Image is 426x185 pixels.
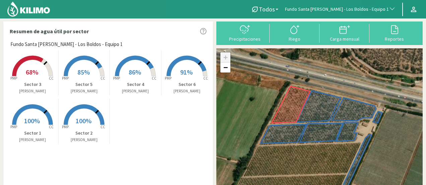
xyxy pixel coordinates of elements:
p: Sector 2 [59,130,110,137]
tspan: PMP [10,76,17,81]
button: Carga mensual [319,24,369,42]
tspan: CC [49,76,54,81]
p: [PERSON_NAME] [161,88,213,94]
p: Sector 6 [161,81,213,88]
p: [PERSON_NAME] [59,88,110,94]
span: Todos [259,6,275,13]
span: 100% [76,117,91,125]
p: Sector 5 [59,81,110,88]
tspan: PMP [62,76,69,81]
button: Reportes [369,24,419,42]
tspan: PMP [62,125,69,129]
div: Reportes [371,37,417,41]
p: Sector 1 [7,130,58,137]
p: [PERSON_NAME] [7,137,58,143]
tspan: CC [49,125,54,129]
tspan: CC [204,76,208,81]
a: Zoom out [220,62,230,73]
span: 85% [77,68,90,76]
button: Precipitaciones [220,24,270,42]
div: Precipitaciones [222,37,268,41]
button: Fundo Santa [PERSON_NAME] - Los Boldos - Equipo 1 [282,2,399,17]
tspan: PMP [10,125,17,129]
span: 91% [180,68,193,76]
tspan: PMP [165,76,171,81]
span: Fundo Santa [PERSON_NAME] - Los Boldos - Equipo 1 [10,41,123,48]
p: [PERSON_NAME] [59,137,110,143]
tspan: CC [152,76,157,81]
p: Sector 3 [7,81,58,88]
img: Kilimo [7,1,51,17]
a: Zoom in [220,52,230,62]
div: Riego [272,37,317,41]
p: Resumen de agua útil por sector [10,27,89,35]
tspan: CC [100,125,105,129]
p: [PERSON_NAME] [7,88,58,94]
tspan: CC [100,76,105,81]
button: Riego [270,24,319,42]
span: Fundo Santa [PERSON_NAME] - Los Boldos - Equipo 1 [285,6,389,13]
div: Carga mensual [322,37,367,41]
p: [PERSON_NAME] [110,88,161,94]
p: Sector 4 [110,81,161,88]
span: 68% [26,68,38,76]
span: 100% [24,117,40,125]
tspan: PMP [113,76,120,81]
span: 86% [129,68,141,76]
